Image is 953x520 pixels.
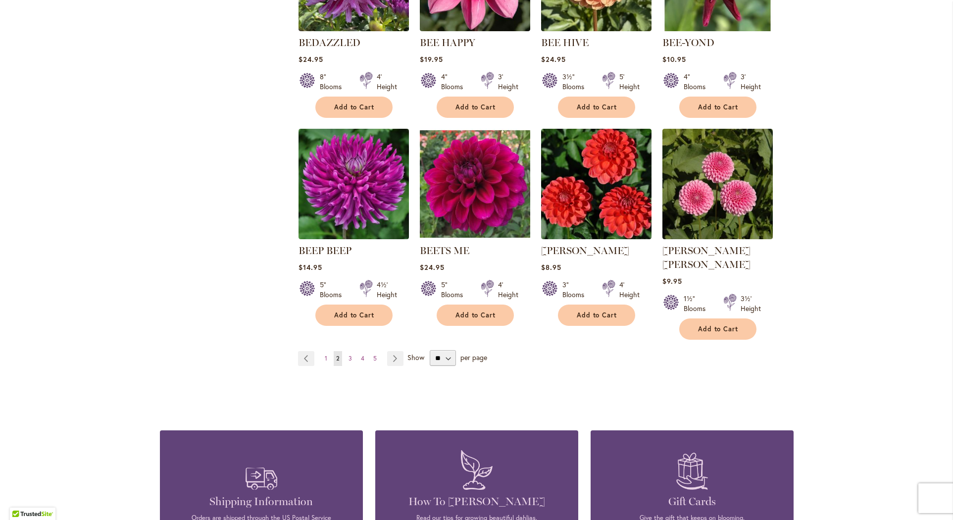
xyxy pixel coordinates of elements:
a: 4 [358,351,367,366]
span: 1 [325,355,327,362]
span: 3 [349,355,352,362]
span: Add to Cart [577,103,617,111]
div: 3' Height [741,72,761,92]
img: BENJAMIN MATTHEW [541,129,652,239]
div: 5' Height [619,72,640,92]
span: 2 [336,355,340,362]
a: 3 [346,351,354,366]
div: 3' Height [498,72,518,92]
span: Add to Cart [334,103,375,111]
span: $10.95 [662,54,686,64]
a: BENJAMIN MATTHEW [541,232,652,241]
button: Add to Cart [315,305,393,326]
div: 3" Blooms [562,280,590,300]
div: 5" Blooms [320,280,348,300]
span: $9.95 [662,276,682,286]
div: 4' Height [498,280,518,300]
div: 1½" Blooms [684,294,711,313]
a: BEE HAPPY [420,37,475,49]
div: 8" Blooms [320,72,348,92]
h4: Gift Cards [605,495,779,509]
span: Add to Cart [455,103,496,111]
a: [PERSON_NAME] [PERSON_NAME] [662,245,751,270]
a: BEETS ME [420,245,469,257]
span: $24.95 [420,262,445,272]
div: 5" Blooms [441,280,469,300]
a: [PERSON_NAME] [541,245,629,257]
a: BEE-YOND [662,37,714,49]
a: BEE HIVE [541,24,652,33]
button: Add to Cart [437,305,514,326]
img: BEETS ME [420,129,530,239]
a: BEETS ME [420,232,530,241]
div: 3½" Blooms [562,72,590,92]
a: 1 [322,351,330,366]
span: Add to Cart [455,311,496,319]
span: $14.95 [299,262,322,272]
span: $24.95 [299,54,323,64]
span: $24.95 [541,54,566,64]
a: Bedazzled [299,24,409,33]
span: Add to Cart [698,103,739,111]
span: Show [407,353,424,362]
span: 5 [373,355,377,362]
iframe: Launch Accessibility Center [7,485,35,513]
span: Add to Cart [334,311,375,319]
span: $19.95 [420,54,443,64]
button: Add to Cart [558,305,635,326]
a: BEEP BEEP [299,245,351,257]
button: Add to Cart [558,97,635,118]
span: 4 [361,355,364,362]
a: BEEP BEEP [299,232,409,241]
button: Add to Cart [437,97,514,118]
button: Add to Cart [315,97,393,118]
div: 4½' Height [377,280,397,300]
div: 4" Blooms [441,72,469,92]
button: Add to Cart [679,318,756,340]
a: BEE HIVE [541,37,589,49]
div: 4" Blooms [684,72,711,92]
div: 4' Height [619,280,640,300]
span: $8.95 [541,262,561,272]
a: BEE HAPPY [420,24,530,33]
div: 3½' Height [741,294,761,313]
h4: How To [PERSON_NAME] [390,495,563,509]
a: BEE-YOND [662,24,773,33]
a: BEDAZZLED [299,37,360,49]
h4: Shipping Information [175,495,348,509]
img: BETTY ANNE [662,129,773,239]
span: Add to Cart [698,325,739,333]
a: BETTY ANNE [662,232,773,241]
div: 4' Height [377,72,397,92]
span: Add to Cart [577,311,617,319]
img: BEEP BEEP [299,129,409,239]
a: 5 [371,351,379,366]
button: Add to Cart [679,97,756,118]
span: per page [460,353,487,362]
